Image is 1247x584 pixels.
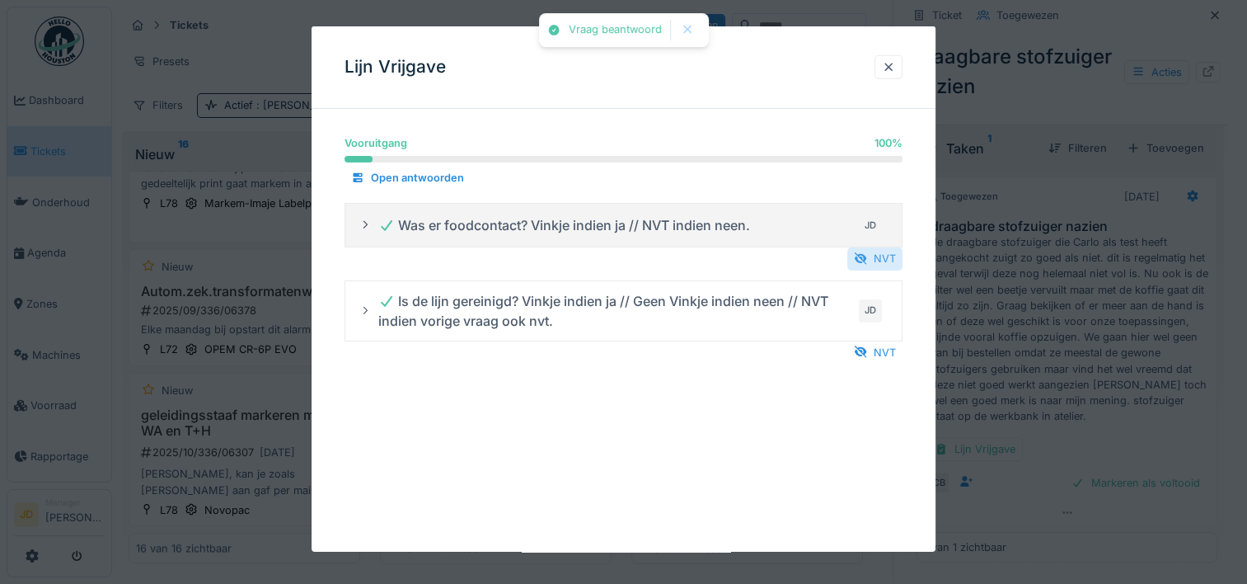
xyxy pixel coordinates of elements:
[352,210,895,240] summary: Was er foodcontact? Vinkje indien ja // NVT indien neen.JD
[847,247,902,270] div: NVT
[345,135,407,151] div: Vooruitgang
[859,299,882,322] div: JD
[847,341,902,363] div: NVT
[345,57,446,78] h3: Lijn Vrijgave
[345,156,902,162] progress: 100 %
[859,214,882,237] div: JD
[352,287,895,333] summary: Is de lijn gereinigd? Vinkje indien ja // Geen Vinkje indien neen // NVT indien vorige vraag ook ...
[378,290,852,330] div: Is de lijn gereinigd? Vinkje indien ja // Geen Vinkje indien neen // NVT indien vorige vraag ook ...
[378,215,750,235] div: Was er foodcontact? Vinkje indien ja // NVT indien neen.
[569,23,662,37] div: Vraag beantwoord
[874,135,902,151] div: 100 %
[345,167,471,189] div: Open antwoorden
